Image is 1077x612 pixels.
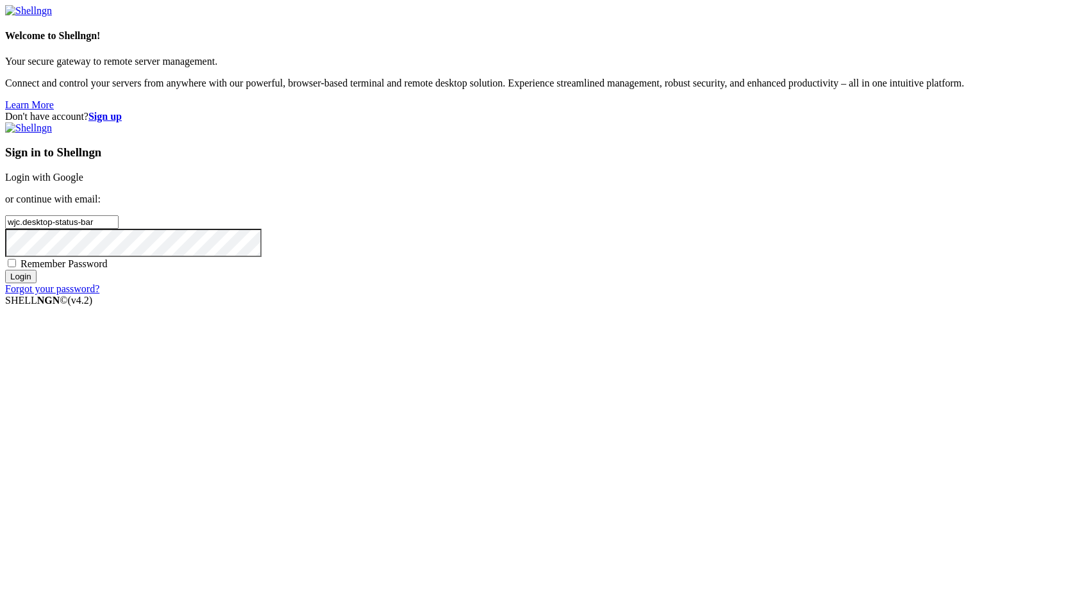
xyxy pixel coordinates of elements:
[68,295,93,306] span: 4.2.0
[5,172,83,183] a: Login with Google
[5,215,119,229] input: Email address
[8,259,16,267] input: Remember Password
[5,56,1072,67] p: Your secure gateway to remote server management.
[5,283,99,294] a: Forgot your password?
[5,122,52,134] img: Shellngn
[21,258,108,269] span: Remember Password
[5,270,37,283] input: Login
[5,194,1072,205] p: or continue with email:
[88,111,122,122] a: Sign up
[5,99,54,110] a: Learn More
[5,30,1072,42] h4: Welcome to Shellngn!
[5,111,1072,122] div: Don't have account?
[5,295,92,306] span: SHELL ©
[5,78,1072,89] p: Connect and control your servers from anywhere with our powerful, browser-based terminal and remo...
[5,5,52,17] img: Shellngn
[5,145,1072,160] h3: Sign in to Shellngn
[37,295,60,306] b: NGN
